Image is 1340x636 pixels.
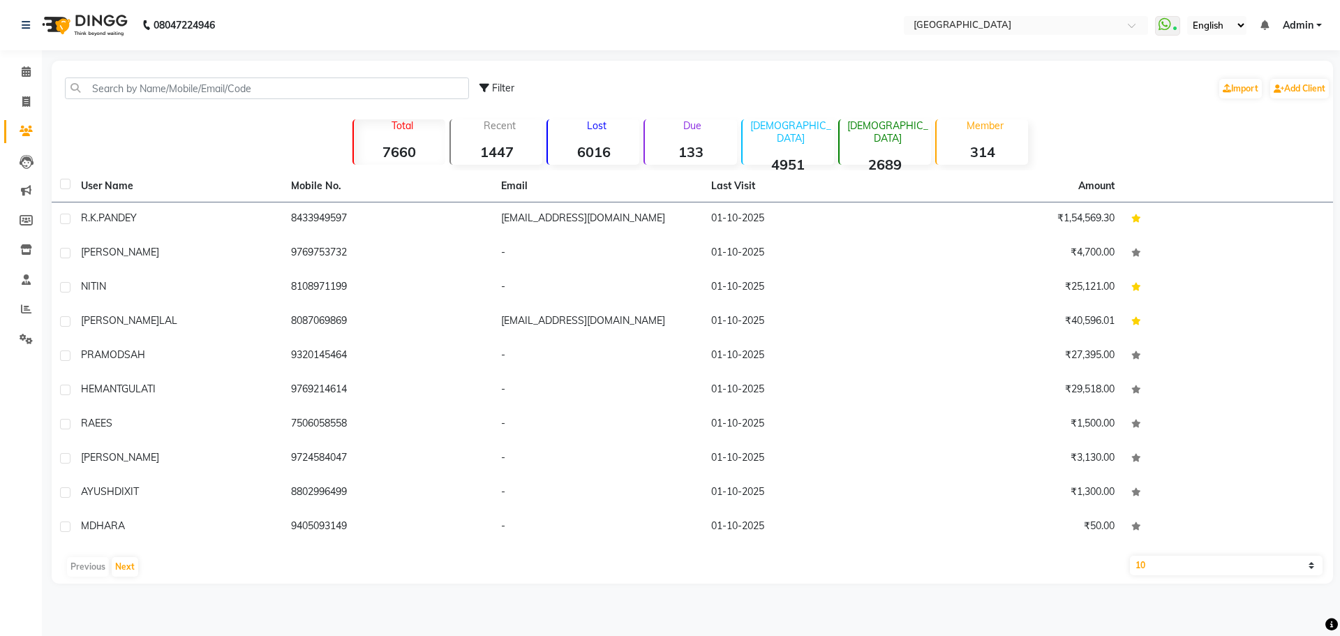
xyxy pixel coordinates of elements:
[283,442,493,476] td: 9724584047
[845,119,931,145] p: [DEMOGRAPHIC_DATA]
[913,442,1123,476] td: ₹3,130.00
[493,271,703,305] td: -
[98,212,137,224] span: PANDEY
[492,82,514,94] span: Filter
[283,271,493,305] td: 8108971199
[493,237,703,271] td: -
[703,408,913,442] td: 01-10-2025
[283,510,493,545] td: 9405093149
[937,143,1028,161] strong: 314
[913,374,1123,408] td: ₹29,518.00
[81,485,114,498] span: AYUSH
[748,119,834,145] p: [DEMOGRAPHIC_DATA]
[493,305,703,339] td: [EMAIL_ADDRESS][DOMAIN_NAME]
[65,77,469,99] input: Search by Name/Mobile/Email/Code
[81,280,106,293] span: NITIN
[283,305,493,339] td: 8087069869
[913,339,1123,374] td: ₹27,395.00
[703,510,913,545] td: 01-10-2025
[456,119,542,132] p: Recent
[283,374,493,408] td: 9769214614
[283,170,493,202] th: Mobile No.
[703,237,913,271] td: 01-10-2025
[703,476,913,510] td: 01-10-2025
[81,383,121,395] span: HEMANT
[913,408,1123,442] td: ₹1,500.00
[703,442,913,476] td: 01-10-2025
[283,339,493,374] td: 9320145464
[283,476,493,510] td: 8802996499
[81,246,159,258] span: [PERSON_NAME]
[493,408,703,442] td: -
[913,202,1123,237] td: ₹1,54,569.30
[493,476,703,510] td: -
[942,119,1028,132] p: Member
[112,557,138,577] button: Next
[493,374,703,408] td: -
[913,476,1123,510] td: ₹1,300.00
[81,348,124,361] span: PRAMOD
[81,417,112,429] span: RAEES
[703,374,913,408] td: 01-10-2025
[913,510,1123,545] td: ₹50.00
[354,143,445,161] strong: 7660
[81,451,159,464] span: [PERSON_NAME]
[359,119,445,132] p: Total
[81,212,98,224] span: R.K.
[913,237,1123,271] td: ₹4,700.00
[645,143,736,161] strong: 133
[283,202,493,237] td: 8433949597
[548,143,639,161] strong: 6016
[913,305,1123,339] td: ₹40,596.01
[1270,79,1329,98] a: Add Client
[703,202,913,237] td: 01-10-2025
[553,119,639,132] p: Lost
[1070,170,1123,202] th: Amount
[703,305,913,339] td: 01-10-2025
[703,170,913,202] th: Last Visit
[493,339,703,374] td: -
[913,271,1123,305] td: ₹25,121.00
[283,237,493,271] td: 9769753732
[451,143,542,161] strong: 1447
[159,314,177,327] span: LAL
[121,383,156,395] span: GULATI
[81,314,159,327] span: [PERSON_NAME]
[703,339,913,374] td: 01-10-2025
[1219,79,1262,98] a: Import
[493,170,703,202] th: Email
[840,156,931,173] strong: 2689
[73,170,283,202] th: User Name
[283,408,493,442] td: 7506058558
[154,6,215,45] b: 08047224946
[493,442,703,476] td: -
[493,510,703,545] td: -
[703,271,913,305] td: 01-10-2025
[81,519,125,532] span: MDHARA
[493,202,703,237] td: [EMAIL_ADDRESS][DOMAIN_NAME]
[1283,18,1313,33] span: Admin
[648,119,736,132] p: Due
[114,485,139,498] span: DIXIT
[36,6,131,45] img: logo
[124,348,145,361] span: SAH
[743,156,834,173] strong: 4951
